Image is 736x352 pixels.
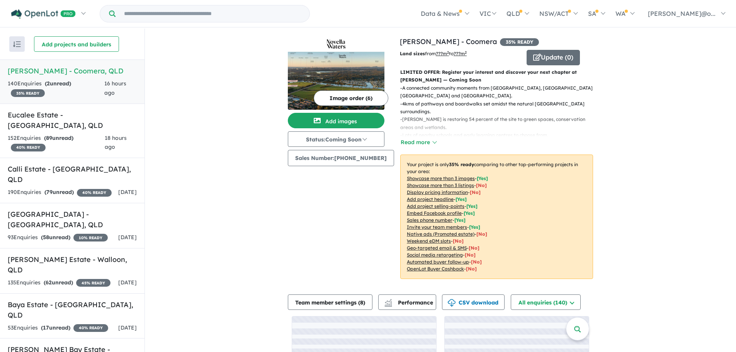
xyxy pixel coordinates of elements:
u: Showcase more than 3 images [407,175,475,181]
u: Automated buyer follow-up [407,259,469,265]
strong: ( unread) [44,134,73,141]
strong: ( unread) [44,189,74,196]
span: 35 % READY [11,89,45,97]
span: 62 [46,279,52,286]
u: Showcase more than 3 listings [407,182,474,188]
span: 35 % READY [500,38,539,46]
u: OpenLot Buyer Cashback [407,266,464,272]
h5: [PERSON_NAME] Estate - Walloon , QLD [8,254,137,275]
sup: 2 [447,50,449,54]
sup: 2 [465,50,467,54]
button: Team member settings (8) [288,294,372,310]
u: ???m [454,51,467,56]
p: - Lots of nearby schools and early learning centres to choose from. [400,131,599,139]
span: [ No ] [476,182,487,188]
div: 53 Enquir ies [8,323,108,333]
button: Add projects and builders [34,36,119,52]
span: [ Yes ] [454,217,466,223]
h5: Calli Estate - [GEOGRAPHIC_DATA] , QLD [8,164,137,185]
span: [ Yes ] [469,224,480,230]
p: - A connected community moments from [GEOGRAPHIC_DATA], [GEOGRAPHIC_DATA], [GEOGRAPHIC_DATA] and ... [400,84,599,100]
a: Novella Waters - Coomera LogoNovella Waters - Coomera [288,36,384,110]
span: 17 [43,324,49,331]
span: [ Yes ] [477,175,488,181]
u: Embed Facebook profile [407,210,462,216]
u: Geo-targeted email & SMS [407,245,467,251]
button: All enquiries (140) [511,294,581,310]
span: [No] [466,266,477,272]
div: 140 Enquir ies [8,79,104,98]
span: Performance [386,299,433,306]
img: bar-chart.svg [384,301,392,306]
strong: ( unread) [41,234,70,241]
div: 135 Enquir ies [8,278,110,287]
span: [DATE] [118,189,137,196]
span: to [449,51,467,56]
span: [ Yes ] [466,203,478,209]
u: ??? m [436,51,449,56]
span: 89 [46,134,52,141]
img: download icon [448,299,456,307]
strong: ( unread) [44,279,73,286]
a: [PERSON_NAME] - Coomera [400,37,497,46]
strong: ( unread) [45,80,71,87]
p: - 4kms of pathways and boardwalks set amidst the natural [GEOGRAPHIC_DATA] surroundings. [400,100,599,116]
span: [ Yes ] [456,196,467,202]
span: [DATE] [118,324,137,331]
u: Social media retargeting [407,252,463,258]
img: sort.svg [13,41,21,47]
span: 16 hours ago [104,80,126,96]
span: [ No ] [470,189,481,195]
u: Weekend eDM slots [407,238,451,244]
u: Add project selling-points [407,203,464,209]
strong: ( unread) [41,324,70,331]
span: 18 hours ago [105,134,127,151]
span: [ Yes ] [464,210,475,216]
h5: Baya Estate - [GEOGRAPHIC_DATA] , QLD [8,299,137,320]
img: Novella Waters - Coomera [288,52,384,110]
input: Try estate name, suburb, builder or developer [117,5,308,22]
h5: [PERSON_NAME] - Coomera , QLD [8,66,137,76]
u: Add project headline [407,196,454,202]
button: Update (0) [527,50,580,65]
u: Sales phone number [407,217,452,223]
img: Openlot PRO Logo White [11,9,76,19]
u: Display pricing information [407,189,468,195]
span: [DATE] [118,279,137,286]
span: [PERSON_NAME]@o... [648,10,716,17]
span: 45 % READY [76,279,110,287]
span: 40 % READY [73,324,108,332]
button: CSV download [442,294,505,310]
h5: [GEOGRAPHIC_DATA] - [GEOGRAPHIC_DATA] , QLD [8,209,137,230]
p: - [PERSON_NAME] is restoring 54 percent of the site to green spaces, conservation areas and wetla... [400,116,599,131]
button: Performance [378,294,436,310]
span: [No] [465,252,476,258]
div: 190 Enquir ies [8,188,112,197]
span: 40 % READY [77,189,112,197]
span: 8 [360,299,363,306]
span: 10 % READY [73,234,108,241]
b: Land sizes [400,51,425,56]
button: Sales Number:[PHONE_NUMBER] [288,150,394,166]
span: [DATE] [118,234,137,241]
span: 40 % READY [11,144,46,151]
u: Native ads (Promoted estate) [407,231,474,237]
u: Invite your team members [407,224,467,230]
button: Image order (6) [314,90,388,106]
span: [No] [471,259,482,265]
span: 79 [46,189,53,196]
div: 152 Enquir ies [8,134,105,152]
span: [No] [453,238,464,244]
button: Status:Coming Soon [288,131,384,147]
span: [No] [476,231,487,237]
span: 58 [43,234,49,241]
b: 35 % ready [449,162,474,167]
button: Read more [400,138,437,147]
img: Novella Waters - Coomera Logo [291,39,381,49]
div: 93 Enquir ies [8,233,108,242]
span: 2 [47,80,50,87]
p: Your project is only comparing to other top-performing projects in your area: - - - - - - - - - -... [400,155,593,279]
p: from [400,50,521,58]
span: [No] [469,245,479,251]
img: line-chart.svg [385,299,392,303]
